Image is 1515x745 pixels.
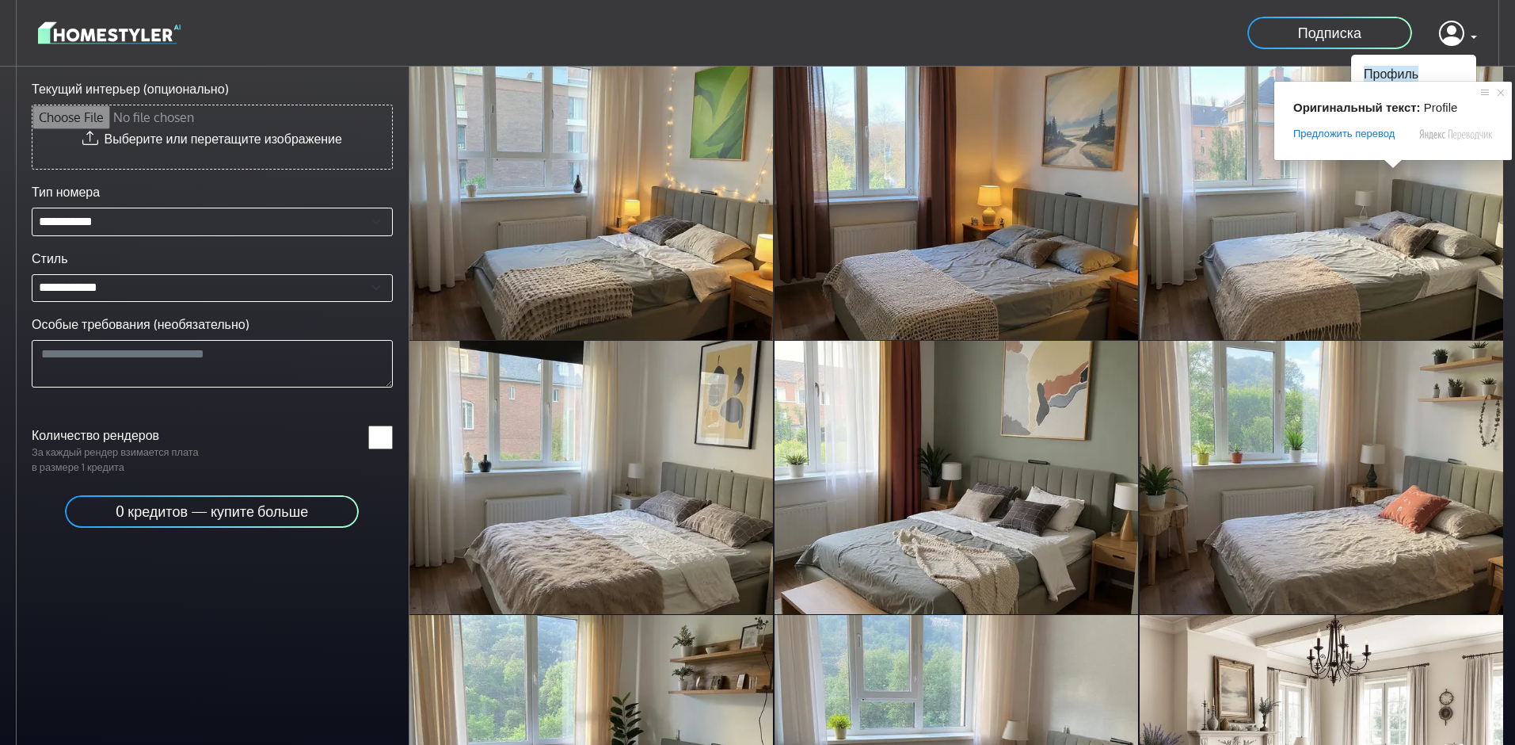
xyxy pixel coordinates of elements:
[1364,66,1418,82] ya-tr-span: Профиль
[32,81,229,97] ya-tr-span: Текущий интерьер (опционально)
[1293,101,1421,114] span: Оригинальный текст:
[116,502,308,520] ya-tr-span: 0 кредитов — купите больше
[32,316,249,332] ya-tr-span: Особые требования (необязательно)
[1246,15,1414,51] a: Подписка
[1293,127,1395,141] span: Предложить перевод
[1298,24,1361,41] ya-tr-span: Подписка
[32,427,159,443] ya-tr-span: Количество рендеров
[1351,61,1476,86] a: Профиль
[32,184,100,200] ya-tr-span: Тип номера
[38,19,181,47] img: logo-3de290ba35641baa71223ecac5eacb59cb85b4c7fdf211dc9aaecaaee71ea2f8.svg
[32,250,68,266] ya-tr-span: Стиль
[32,445,199,473] ya-tr-span: За каждый рендер взимается плата в размере 1 кредита
[1424,101,1458,114] span: Profile
[63,494,360,529] a: 0 кредитов — купите больше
